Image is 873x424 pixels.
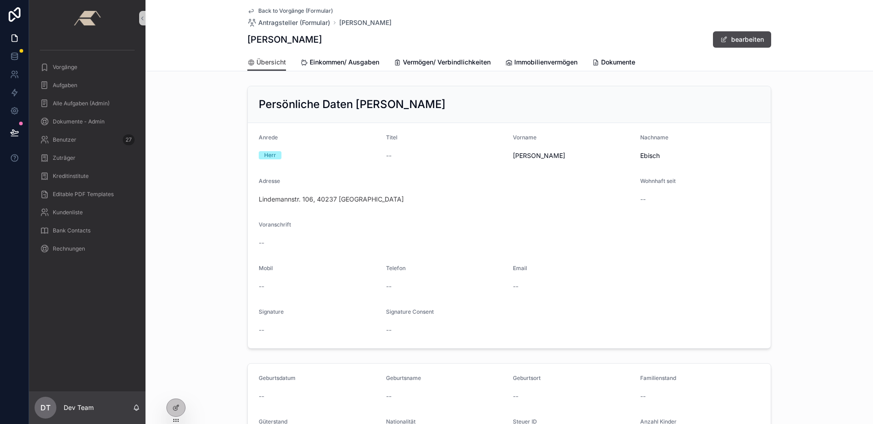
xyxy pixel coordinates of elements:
[640,177,676,184] span: Wohnhaft seit
[64,403,94,412] p: Dev Team
[35,168,140,184] a: Kreditinstitute
[35,150,140,166] a: Zuträger
[386,134,397,141] span: Titel
[339,18,391,27] a: [PERSON_NAME]
[53,173,89,180] span: Kreditinstitute
[258,18,330,27] span: Antragsteller (Formular)
[310,58,379,67] span: Einkommen/ Ausgaben
[259,134,278,141] span: Anrede
[35,77,140,94] a: Aufgaben
[259,325,264,335] span: --
[259,195,404,204] a: Lindemannstr. 106, 40237 [GEOGRAPHIC_DATA]
[386,392,391,401] span: --
[403,58,491,67] span: Vermögen/ Verbindlichkeiten
[53,64,77,71] span: Vorgänge
[386,151,391,160] span: --
[514,58,577,67] span: Immobilienvermögen
[74,11,100,25] img: App logo
[35,95,140,112] a: Alle Aufgaben (Admin)
[35,59,140,75] a: Vorgänge
[386,325,391,335] span: --
[513,265,527,271] span: Email
[53,154,75,162] span: Zuträger
[53,209,83,216] span: Kundenliste
[35,113,140,130] a: Dokumente - Admin
[35,186,140,202] a: Editable PDF Templates
[29,36,145,269] div: scrollable content
[40,402,50,413] span: DT
[505,54,577,72] a: Immobilienvermögen
[53,227,90,234] span: Bank Contacts
[35,132,140,148] a: Benutzer27
[513,282,518,291] span: --
[264,151,276,159] div: Herr
[258,7,333,15] span: Back to Vorgänge (Formular)
[394,54,491,72] a: Vermögen/ Verbindlichkeiten
[256,58,286,67] span: Übersicht
[259,392,264,401] span: --
[259,308,284,315] span: Signature
[259,265,273,271] span: Mobil
[53,118,105,125] span: Dokumente - Admin
[259,221,291,228] span: Voranschrift
[123,134,135,145] div: 27
[301,54,379,72] a: Einkommen/ Ausgaben
[259,282,264,291] span: --
[259,177,280,184] span: Adresse
[513,134,537,141] span: Vorname
[386,265,406,271] span: Telefon
[386,308,434,315] span: Signature Consent
[513,392,518,401] span: --
[53,245,85,252] span: Rechnungen
[53,82,77,89] span: Aufgaben
[386,375,421,381] span: Geburtsname
[713,31,771,48] button: bearbeiten
[247,54,286,71] a: Übersicht
[53,136,76,143] span: Benutzer
[35,204,140,221] a: Kundenliste
[513,151,633,160] span: [PERSON_NAME]
[259,97,446,112] h2: Persönliche Daten [PERSON_NAME]
[640,151,760,160] span: Ebisch
[53,100,110,107] span: Alle Aufgaben (Admin)
[640,392,646,401] span: --
[592,54,635,72] a: Dokumente
[601,58,635,67] span: Dokumente
[513,375,541,381] span: Geburtsort
[247,18,330,27] a: Antragsteller (Formular)
[53,191,114,198] span: Editable PDF Templates
[247,33,322,46] h1: [PERSON_NAME]
[35,241,140,257] a: Rechnungen
[640,134,668,141] span: Nachname
[640,375,676,381] span: Familienstand
[259,375,296,381] span: Geburtsdatum
[35,222,140,239] a: Bank Contacts
[259,238,264,247] span: --
[386,282,391,291] span: --
[247,7,333,15] a: Back to Vorgänge (Formular)
[640,195,646,204] span: --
